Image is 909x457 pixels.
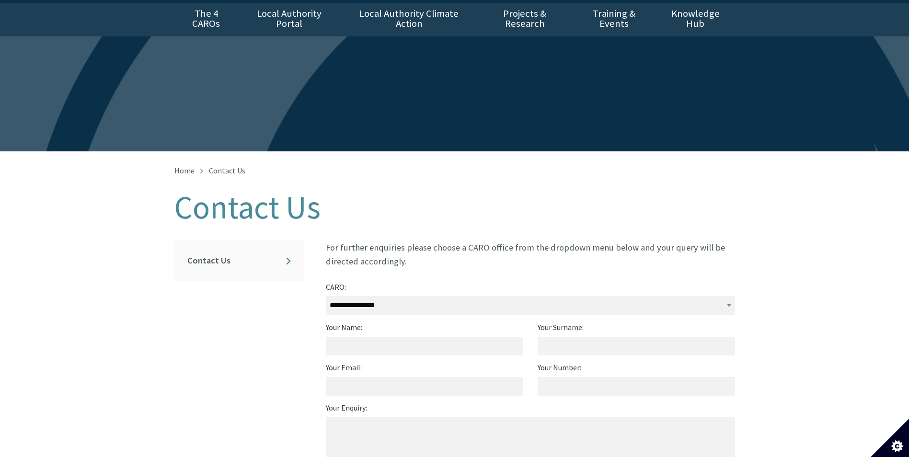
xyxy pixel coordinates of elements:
label: Your Number: [538,361,581,375]
h1: Contact Us [174,190,735,225]
button: Set cookie preferences [871,419,909,457]
p: For further enquiries please choose a CARO office from the dropdown menu below and your query wil... [326,240,735,269]
a: The 4 CAROs [174,3,238,36]
a: Home [174,166,195,175]
a: Local Authority Climate Action [341,3,477,36]
a: Projects & Research [477,3,572,36]
label: Your Enquiry: [326,401,367,415]
a: Training & Events [572,3,656,36]
label: Your Surname: [538,320,584,334]
a: Local Authority Portal [238,3,341,36]
span: Contact Us [209,166,245,175]
a: Knowledge Hub [656,3,735,36]
a: Contact Us [186,250,292,272]
label: CARO: [326,280,346,294]
label: Your Name: [326,320,362,334]
label: Your Email: [326,361,362,375]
